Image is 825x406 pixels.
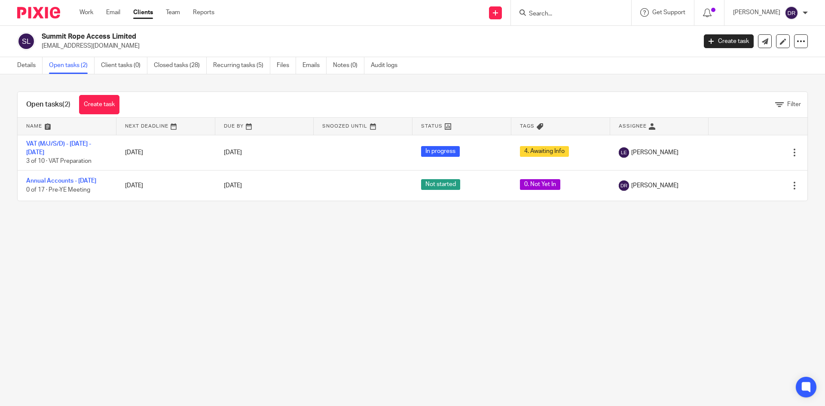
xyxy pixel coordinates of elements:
[785,6,798,20] img: svg%3E
[17,7,60,18] img: Pixie
[166,8,180,17] a: Team
[224,150,242,156] span: [DATE]
[26,187,90,193] span: 0 of 17 · Pre-YE Meeting
[787,101,801,107] span: Filter
[154,57,207,74] a: Closed tasks (28)
[26,100,70,109] h1: Open tasks
[26,158,92,164] span: 3 of 10 · VAT Preparation
[421,179,460,190] span: Not started
[277,57,296,74] a: Files
[520,179,560,190] span: 0. Not Yet In
[333,57,364,74] a: Notes (0)
[79,95,119,114] a: Create task
[42,42,691,50] p: [EMAIL_ADDRESS][DOMAIN_NAME]
[619,147,629,158] img: svg%3E
[631,148,678,157] span: [PERSON_NAME]
[520,146,569,157] span: 4. Awaiting Info
[421,124,443,128] span: Status
[322,124,367,128] span: Snoozed Until
[62,101,70,108] span: (2)
[733,8,780,17] p: [PERSON_NAME]
[26,178,96,184] a: Annual Accounts - [DATE]
[49,57,95,74] a: Open tasks (2)
[652,9,685,15] span: Get Support
[302,57,327,74] a: Emails
[224,183,242,189] span: [DATE]
[371,57,404,74] a: Audit logs
[106,8,120,17] a: Email
[528,10,605,18] input: Search
[213,57,270,74] a: Recurring tasks (5)
[133,8,153,17] a: Clients
[421,146,460,157] span: In progress
[116,135,215,170] td: [DATE]
[79,8,93,17] a: Work
[17,57,43,74] a: Details
[116,170,215,201] td: [DATE]
[17,32,35,50] img: svg%3E
[631,181,678,190] span: [PERSON_NAME]
[520,124,535,128] span: Tags
[26,141,91,156] a: VAT (M/J/S/D) - [DATE] - [DATE]
[193,8,214,17] a: Reports
[619,180,629,191] img: svg%3E
[101,57,147,74] a: Client tasks (0)
[42,32,561,41] h2: Summit Rope Access Limited
[704,34,754,48] a: Create task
